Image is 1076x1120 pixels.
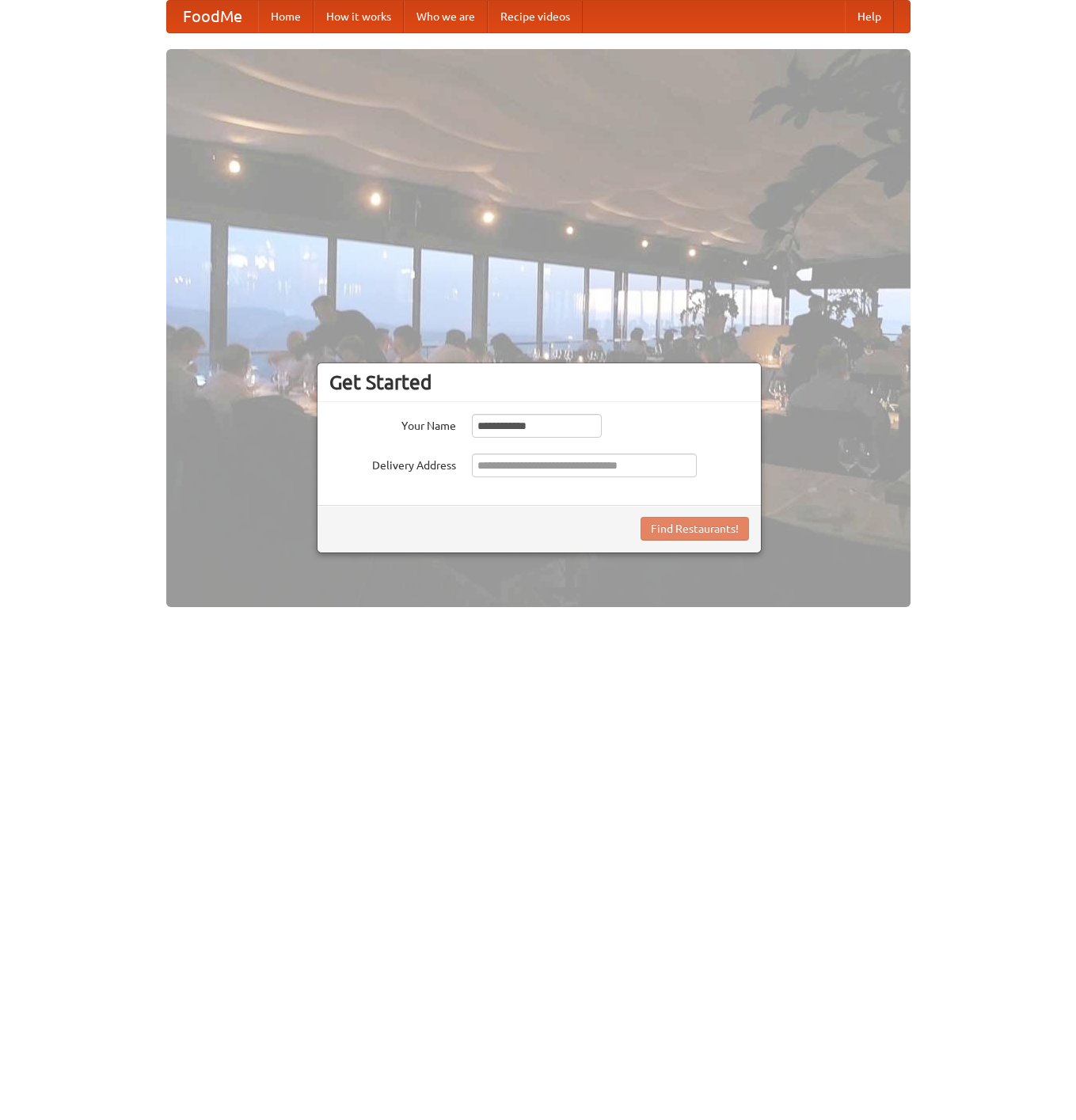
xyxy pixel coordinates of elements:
[329,454,456,473] label: Delivery Address
[258,1,314,32] a: Home
[167,1,258,32] a: FoodMe
[314,1,404,32] a: How it works
[488,1,583,32] a: Recipe videos
[641,517,749,541] button: Find Restaurants!
[404,1,488,32] a: Who we are
[329,370,749,394] h3: Get Started
[329,414,456,434] label: Your Name
[845,1,894,32] a: Help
